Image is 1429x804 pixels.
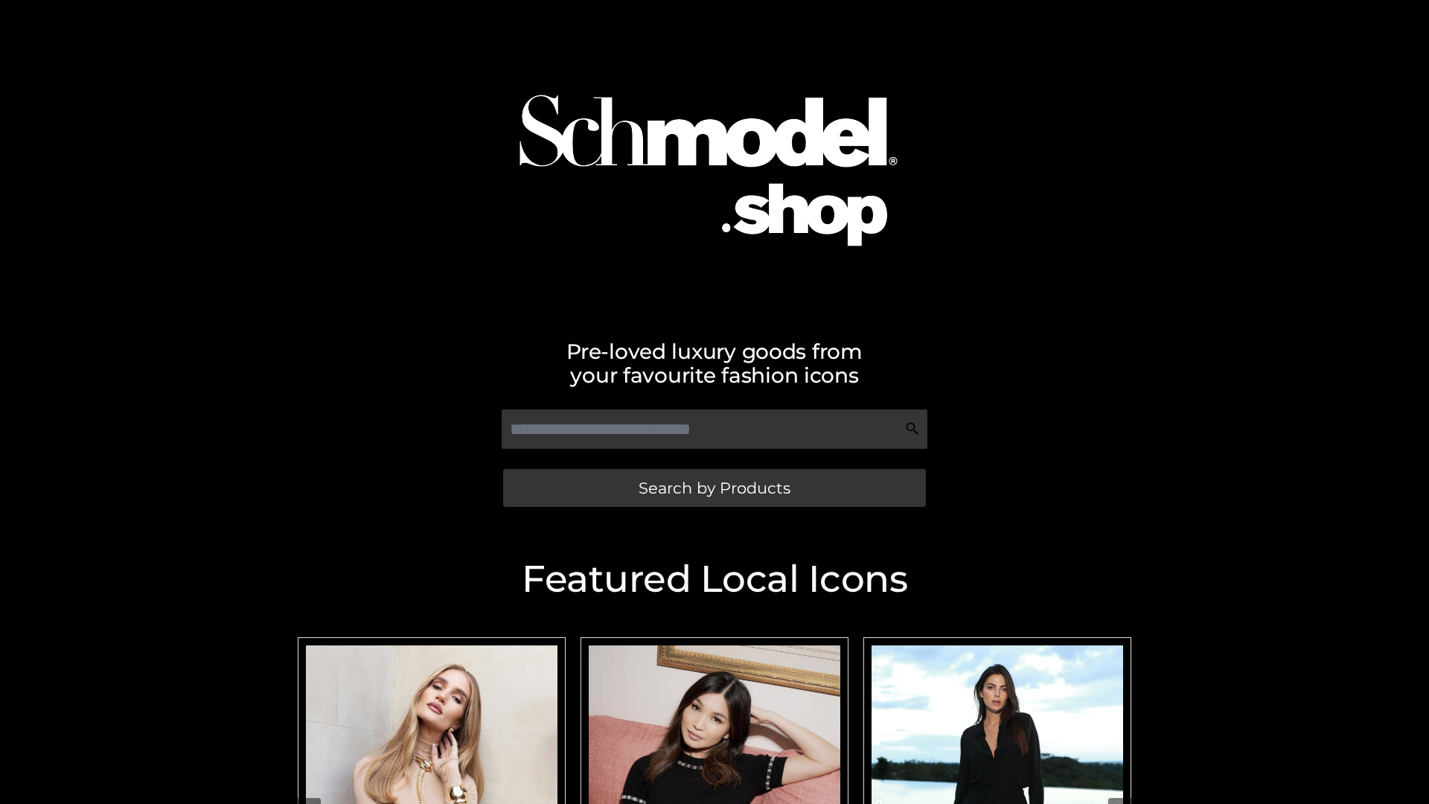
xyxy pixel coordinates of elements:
h2: Featured Local Icons​ [290,561,1139,598]
img: Search Icon [905,421,920,436]
a: Search by Products [503,469,926,507]
span: Search by Products [639,480,790,496]
h2: Pre-loved luxury goods from your favourite fashion icons [290,339,1139,387]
